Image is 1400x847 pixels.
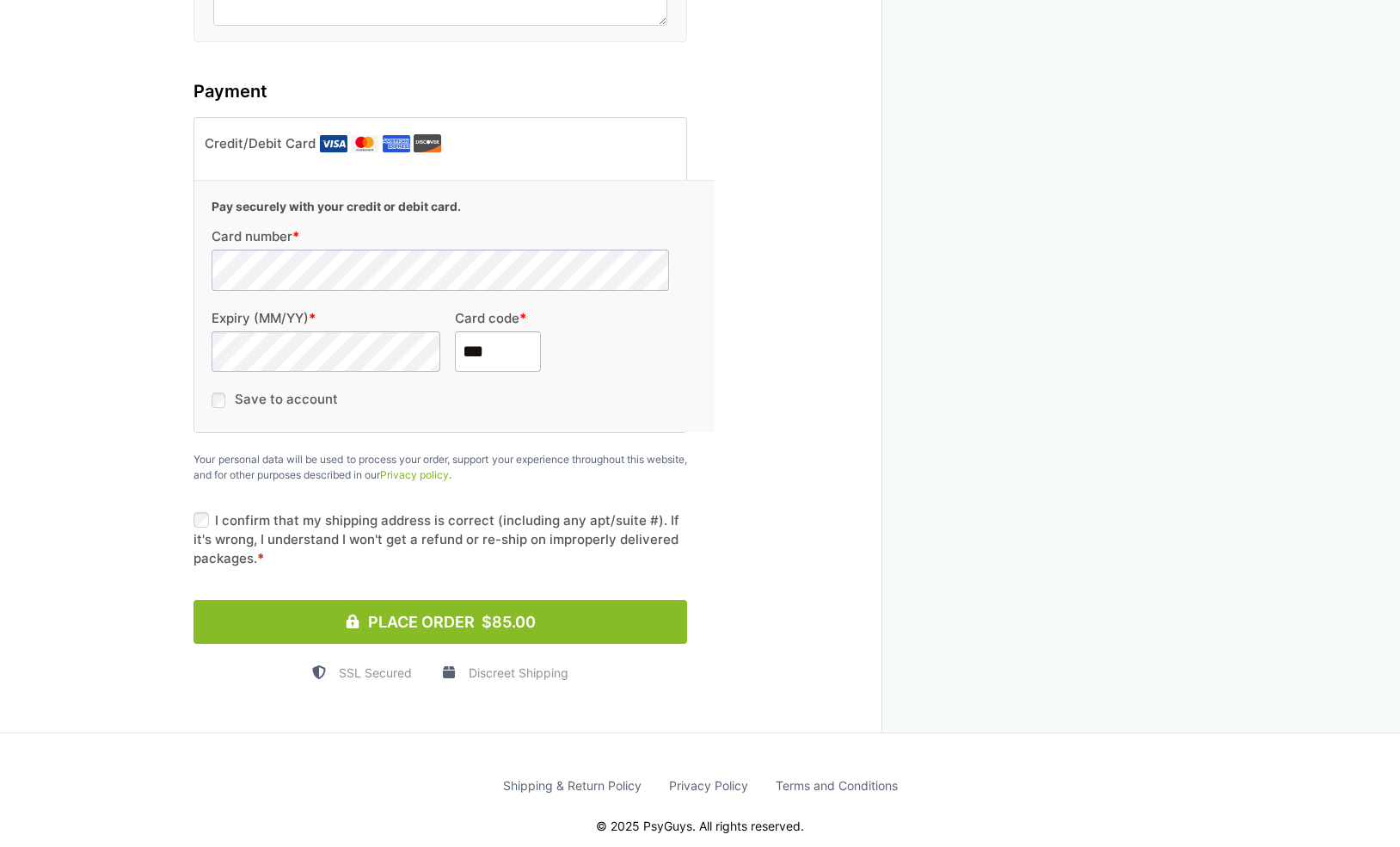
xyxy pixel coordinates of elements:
[193,452,687,483] p: Your personal data will be used to process your order, support your experience throughout this we...
[193,512,209,528] input: I confirm that my shipping address is correct (including any apt/suite #). If it's wrong, I under...
[210,820,1190,832] p: © 2025 PsyGuys. All rights reserved.​
[257,550,264,566] abbr: required
[669,776,748,794] a: Privacy Policy
[339,664,412,682] span: SSL Secured
[776,776,898,794] a: Terms and Conditions​
[212,230,648,243] label: Card number
[235,391,338,407] label: Save to account
[193,78,687,104] h3: Payment
[380,468,449,481] a: Privacy policy
[469,664,568,682] span: Discreet Shipping
[455,312,673,325] label: Card code
[320,135,347,152] img: Visa
[503,776,642,794] a: Shipping & Return Policy
[193,511,687,568] label: I confirm that my shipping address is correct (including any apt/suite #). If it's wrong, I under...
[205,131,654,157] label: Credit/Debit Card
[414,134,441,152] img: Discover
[212,200,461,213] b: Pay securely with your credit or debit card.
[212,312,430,325] label: Expiry (MM/YY)
[351,135,378,152] img: Mastercard
[193,600,687,644] button: Place Order $85.00
[383,135,410,152] img: Amex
